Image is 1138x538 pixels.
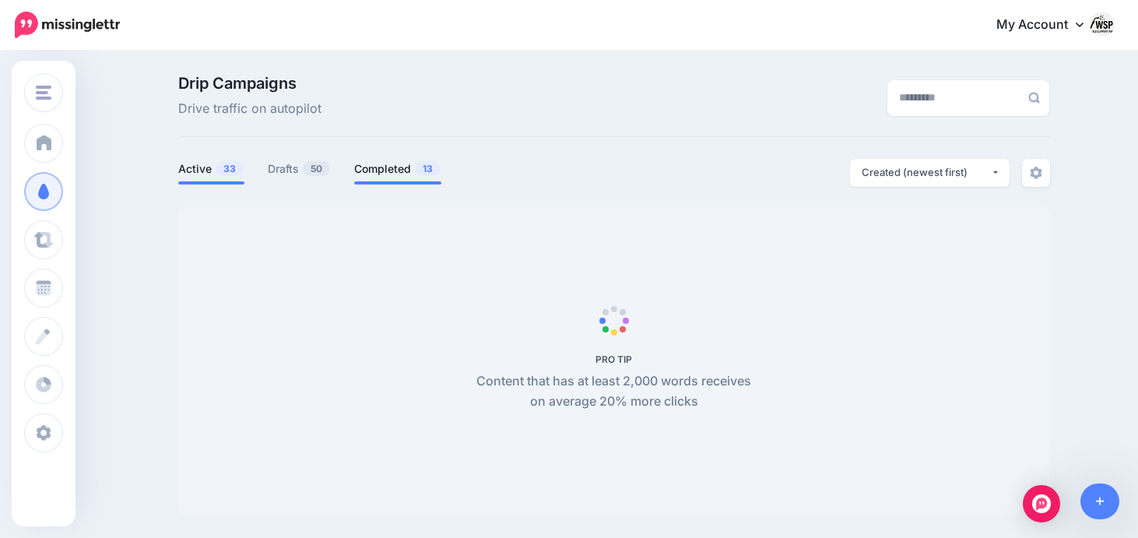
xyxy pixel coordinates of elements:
img: search-grey-6.png [1028,92,1040,104]
div: Open Intercom Messenger [1023,485,1060,522]
img: settings-grey.png [1030,167,1042,179]
a: My Account [981,6,1115,44]
span: 50 [303,161,330,176]
span: Drive traffic on autopilot [178,99,321,119]
span: Drip Campaigns [178,76,321,91]
div: Created (newest first) [862,165,991,180]
p: Content that has at least 2,000 words receives on average 20% more clicks [468,371,760,412]
h5: PRO TIP [468,353,760,365]
a: Drafts50 [268,160,331,178]
img: Missinglettr [15,12,120,38]
span: 33 [216,161,244,176]
button: Created (newest first) [850,159,1010,187]
img: menu.png [36,86,51,100]
span: 13 [415,161,441,176]
a: Completed13 [354,160,441,178]
a: Active33 [178,160,244,178]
